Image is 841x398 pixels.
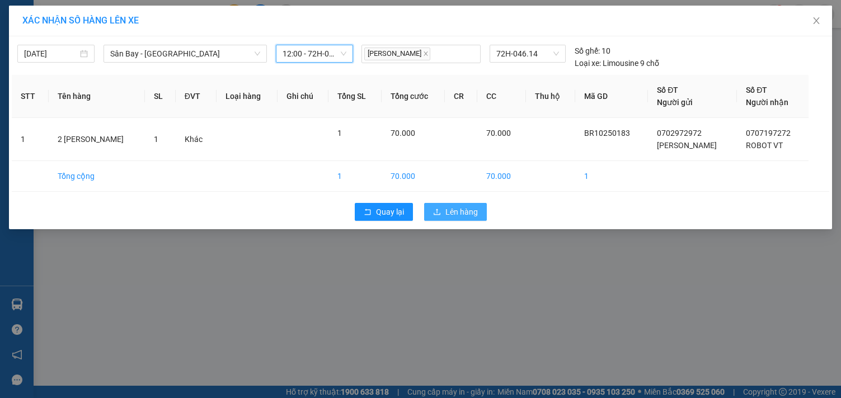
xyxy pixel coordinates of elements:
th: Tổng SL [328,75,382,118]
td: 1 [328,161,382,192]
td: Khác [176,118,217,161]
button: rollbackQuay lại [355,203,413,221]
span: [PERSON_NAME] [657,141,717,150]
span: 0707197272 [746,129,791,138]
span: 72H-046.14 [496,45,560,62]
span: 1 [154,135,158,144]
span: Số ghế: [575,45,600,57]
span: down [254,50,261,57]
div: VP 36 [PERSON_NAME] - Bà Rịa [10,10,99,50]
span: 70.000 [486,129,511,138]
div: [PERSON_NAME] [10,50,99,63]
th: STT [12,75,49,118]
span: rollback [364,208,372,217]
div: Limousine 9 chỗ [575,57,659,69]
span: Quay lại [376,206,404,218]
th: Tên hàng [49,75,145,118]
span: 12:00 - 72H-046.14 [283,45,346,62]
div: ROBOT VT [107,36,197,50]
th: SL [145,75,176,118]
td: 2 [PERSON_NAME] [49,118,145,161]
span: 70.000 [391,129,415,138]
td: 1 [12,118,49,161]
span: Sân Bay - Vũng Tàu [110,45,260,62]
span: 1 [337,129,342,138]
th: Tổng cước [382,75,445,118]
input: 13/10/2025 [24,48,78,60]
span: Gửi: [10,11,27,22]
span: close [812,16,821,25]
span: DĐ: [107,72,123,83]
th: CC [477,75,526,118]
th: CR [445,75,477,118]
span: BR10250183 [584,129,630,138]
th: Mã GD [575,75,648,118]
span: Số ĐT [746,86,767,94]
span: 0702972972 [657,129,702,138]
div: 0707197272 [107,50,197,65]
span: upload [433,208,441,217]
span: [PERSON_NAME] [364,48,430,60]
span: XÁC NHẬN SỐ HÀNG LÊN XE [22,15,139,26]
div: 0702972972 [10,63,99,79]
span: Số ĐT [657,86,678,94]
span: Người nhận [746,98,788,107]
td: 70.000 [477,161,526,192]
td: 70.000 [382,161,445,192]
span: Loại xe: [575,57,601,69]
th: Ghi chú [278,75,329,118]
button: Close [801,6,832,37]
div: VP 108 [PERSON_NAME] [107,10,197,36]
td: 1 [575,161,648,192]
span: VPVT [123,65,165,85]
span: Nhận: [107,11,134,22]
th: ĐVT [176,75,217,118]
button: uploadLên hàng [424,203,487,221]
span: ROBOT VT [746,141,783,150]
div: 10 [575,45,610,57]
td: Tổng cộng [49,161,145,192]
span: Lên hàng [445,206,478,218]
span: close [423,51,429,56]
th: Loại hàng [217,75,278,118]
th: Thu hộ [526,75,575,118]
span: Người gửi [657,98,693,107]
